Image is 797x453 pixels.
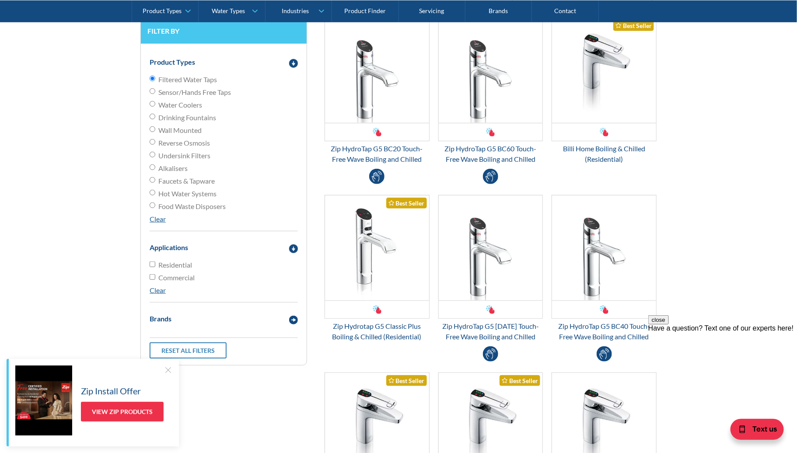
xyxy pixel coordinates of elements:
[147,27,300,35] h3: Filter by
[150,126,155,132] input: Wall Mounted
[150,101,155,107] input: Water Coolers
[613,20,654,31] div: Best Seller
[150,274,155,280] input: Commercial
[150,215,166,223] a: Clear
[439,195,543,300] img: Zip HydroTap G5 BC100 Touch-Free Wave Boiling and Chilled
[552,17,657,164] a: Billi Home Boiling & Chilled (Residential)Best SellerBilli Home Boiling & Chilled (Residential)
[158,74,217,85] span: Filtered Water Taps
[438,143,543,164] div: Zip HydroTap G5 BC60 Touch-Free Wave Boiling and Chilled
[158,272,195,283] span: Commercial
[150,152,155,157] input: Undersink Filters
[150,314,171,324] div: Brands
[158,163,188,174] span: Alkalisers
[143,7,182,14] div: Product Types
[438,17,543,164] a: Zip HydroTap G5 BC60 Touch-Free Wave Boiling and ChilledZip HydroTap G5 BC60 Touch-Free Wave Boil...
[325,195,430,342] a: Zip Hydrotap G5 Classic Plus Boiling & Chilled (Residential)Best SellerZip Hydrotap G5 Classic Pl...
[438,195,543,342] a: Zip HydroTap G5 BC100 Touch-Free Wave Boiling and ChilledZip HydroTap G5 [DATE] Touch-Free Wave B...
[386,375,427,386] div: Best Seller
[150,114,155,119] input: Drinking Fountains
[150,342,227,359] a: Reset all filters
[158,188,217,199] span: Hot Water Systems
[552,321,657,342] div: Zip HydroTap G5 BC40 Touch-Free Wave Boiling and Chilled
[439,18,543,123] img: Zip HydroTap G5 BC60 Touch-Free Wave Boiling and Chilled
[158,150,210,161] span: Undersink Filters
[150,261,155,267] input: Residential
[150,202,155,208] input: Food Waste Disposers
[150,190,155,195] input: Hot Water Systems
[158,87,231,98] span: Sensor/Hands Free Taps
[150,164,155,170] input: Alkalisers
[158,138,210,148] span: Reverse Osmosis
[150,139,155,145] input: Reverse Osmosis
[552,18,656,123] img: Billi Home Boiling & Chilled (Residential)
[552,195,656,300] img: Zip HydroTap G5 BC40 Touch-Free Wave Boiling and Chilled
[81,402,164,422] a: View Zip Products
[212,7,245,14] div: Water Types
[710,409,797,453] iframe: podium webchat widget bubble
[325,18,429,123] img: Zip HydroTap G5 BC20 Touch-Free Wave Boiling and Chilled
[325,143,430,164] div: Zip HydroTap G5 BC20 Touch-Free Wave Boiling and Chilled
[325,195,429,300] img: Zip Hydrotap G5 Classic Plus Boiling & Chilled (Residential)
[158,112,216,123] span: Drinking Fountains
[500,375,540,386] div: Best Seller
[150,177,155,183] input: Faucets & Tapware
[386,198,427,209] div: Best Seller
[158,100,202,110] span: Water Coolers
[158,125,202,136] span: Wall Mounted
[150,286,166,294] a: Clear
[438,321,543,342] div: Zip HydroTap G5 [DATE] Touch-Free Wave Boiling and Chilled
[150,242,188,253] div: Applications
[158,176,215,186] span: Faucets & Tapware
[282,7,309,14] div: Industries
[552,195,657,342] a: Zip HydroTap G5 BC40 Touch-Free Wave Boiling and ChilledZip HydroTap G5 BC40 Touch-Free Wave Boil...
[150,88,155,94] input: Sensor/Hands Free Taps
[158,201,226,212] span: Food Waste Disposers
[81,384,141,397] h5: Zip Install Offer
[15,366,72,436] img: Zip Install Offer
[158,260,192,270] span: Residential
[325,321,430,342] div: Zip Hydrotap G5 Classic Plus Boiling & Chilled (Residential)
[150,76,155,81] input: Filtered Water Taps
[648,315,797,420] iframe: podium webchat widget prompt
[552,143,657,164] div: Billi Home Boiling & Chilled (Residential)
[325,17,430,164] a: Zip HydroTap G5 BC20 Touch-Free Wave Boiling and ChilledZip HydroTap G5 BC20 Touch-Free Wave Boil...
[150,57,195,67] div: Product Types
